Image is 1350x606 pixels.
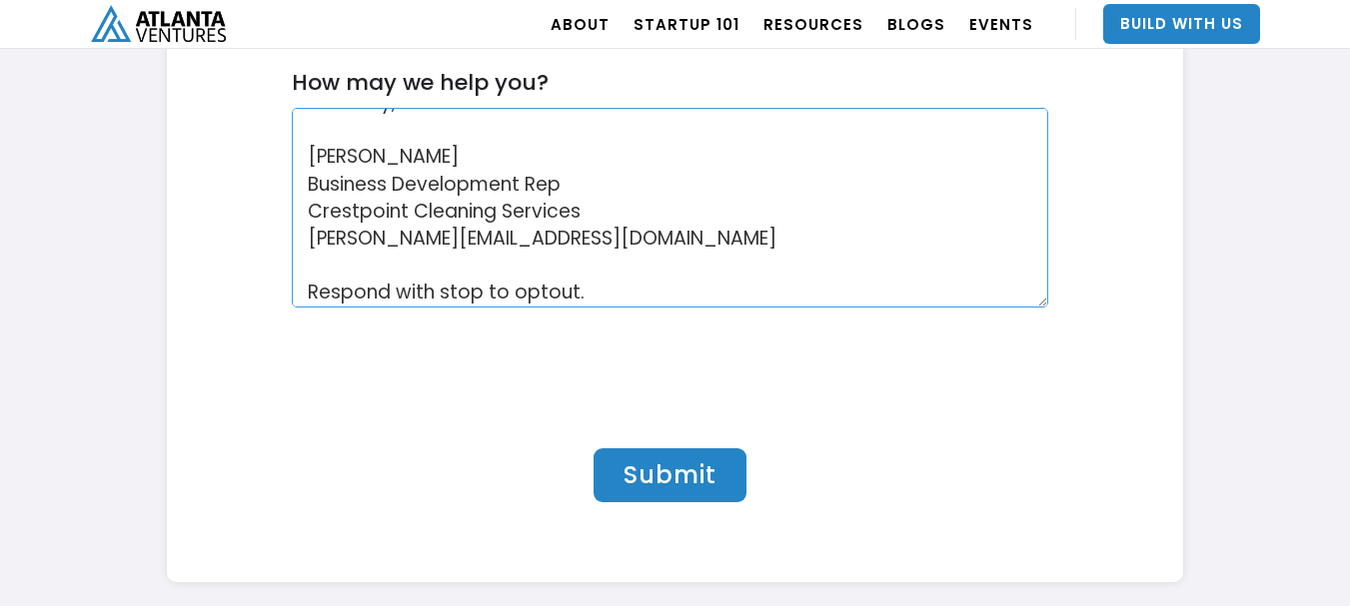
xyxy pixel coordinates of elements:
[292,69,549,96] label: How may we help you?
[1103,4,1260,44] a: Build With Us
[594,448,746,502] input: Submit
[292,327,596,405] iframe: reCAPTCHA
